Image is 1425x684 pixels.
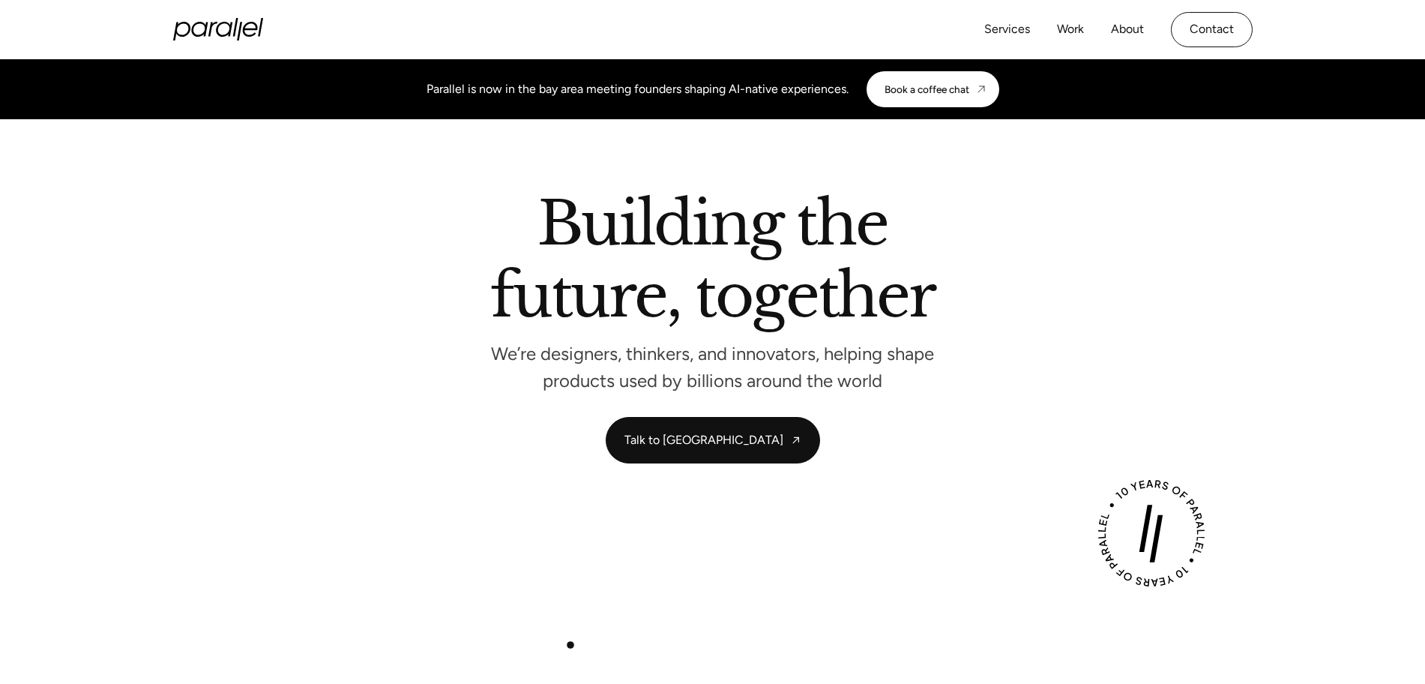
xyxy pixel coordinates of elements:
a: About [1111,19,1144,40]
a: home [173,18,263,40]
p: We’re designers, thinkers, and innovators, helping shape products used by billions around the world [488,347,938,387]
a: Book a coffee chat [867,71,999,107]
a: Work [1057,19,1084,40]
a: Services [984,19,1030,40]
div: Book a coffee chat [885,83,969,95]
a: Contact [1171,12,1253,47]
h2: Building the future, together [490,194,935,331]
img: CTA arrow image [975,83,987,95]
div: Parallel is now in the bay area meeting founders shaping AI-native experiences. [427,80,849,98]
